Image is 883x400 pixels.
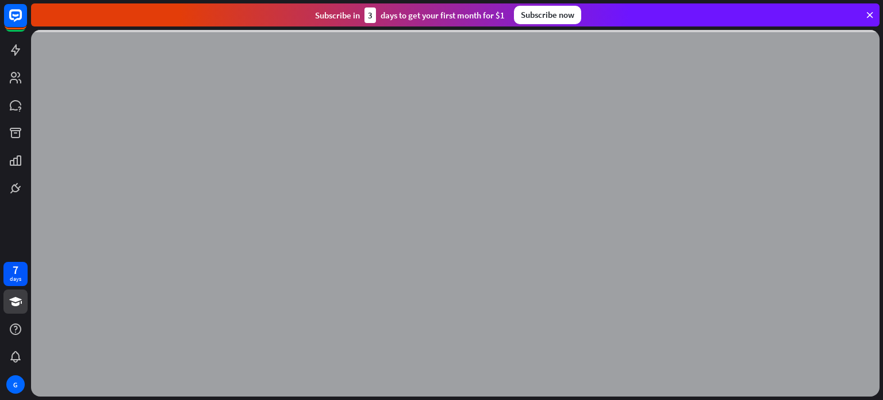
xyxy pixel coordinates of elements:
div: G [6,375,25,394]
a: 7 days [3,262,28,286]
div: 3 [364,7,376,23]
div: 7 [13,265,18,275]
div: Subscribe in days to get your first month for $1 [315,7,505,23]
div: days [10,275,21,283]
div: Subscribe now [514,6,581,24]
